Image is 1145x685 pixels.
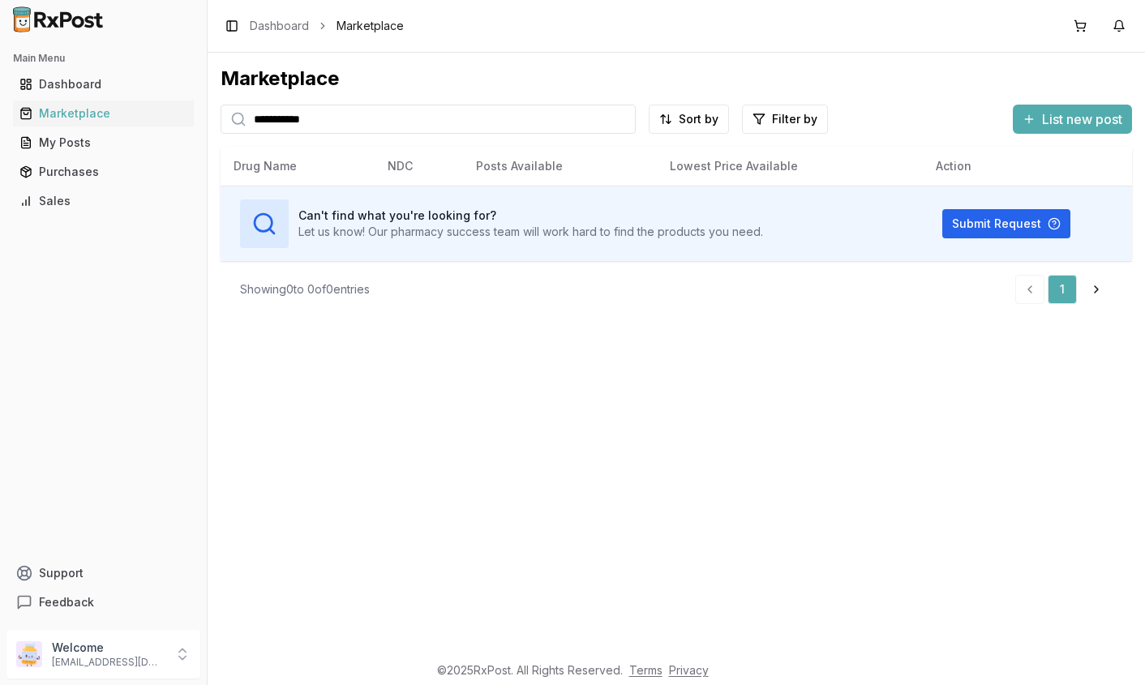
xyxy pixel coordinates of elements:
button: My Posts [6,130,200,156]
div: Showing 0 to 0 of 0 entries [240,281,370,298]
p: Welcome [52,640,165,656]
div: Dashboard [19,76,187,92]
th: Drug Name [221,147,375,186]
button: List new post [1013,105,1132,134]
button: Submit Request [942,209,1070,238]
a: List new post [1013,113,1132,129]
a: Dashboard [13,70,194,99]
a: Purchases [13,157,194,186]
a: Go to next page [1080,275,1113,304]
span: Sort by [679,111,718,127]
div: Marketplace [221,66,1132,92]
th: Lowest Price Available [657,147,923,186]
img: RxPost Logo [6,6,110,32]
th: Posts Available [463,147,658,186]
a: Terms [629,663,663,677]
th: NDC [375,147,463,186]
p: Let us know! Our pharmacy success team will work hard to find the products you need. [298,224,763,240]
a: Marketplace [13,99,194,128]
a: My Posts [13,128,194,157]
div: Marketplace [19,105,187,122]
nav: breadcrumb [250,18,404,34]
span: Marketplace [337,18,404,34]
nav: pagination [1015,275,1113,304]
button: Dashboard [6,71,200,97]
button: Marketplace [6,101,200,126]
a: 1 [1048,275,1077,304]
a: Privacy [669,663,709,677]
button: Support [6,559,200,588]
a: Dashboard [250,18,309,34]
button: Sort by [649,105,729,134]
div: Sales [19,193,187,209]
span: Feedback [39,594,94,610]
button: Sales [6,188,200,214]
button: Purchases [6,159,200,185]
button: Feedback [6,588,200,617]
img: User avatar [16,641,42,667]
h2: Main Menu [13,52,194,65]
th: Action [923,147,1132,186]
span: List new post [1042,109,1122,129]
a: Sales [13,186,194,216]
span: Filter by [772,111,817,127]
div: My Posts [19,135,187,151]
h3: Can't find what you're looking for? [298,208,763,224]
div: Purchases [19,164,187,180]
p: [EMAIL_ADDRESS][DOMAIN_NAME] [52,656,165,669]
button: Filter by [742,105,828,134]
